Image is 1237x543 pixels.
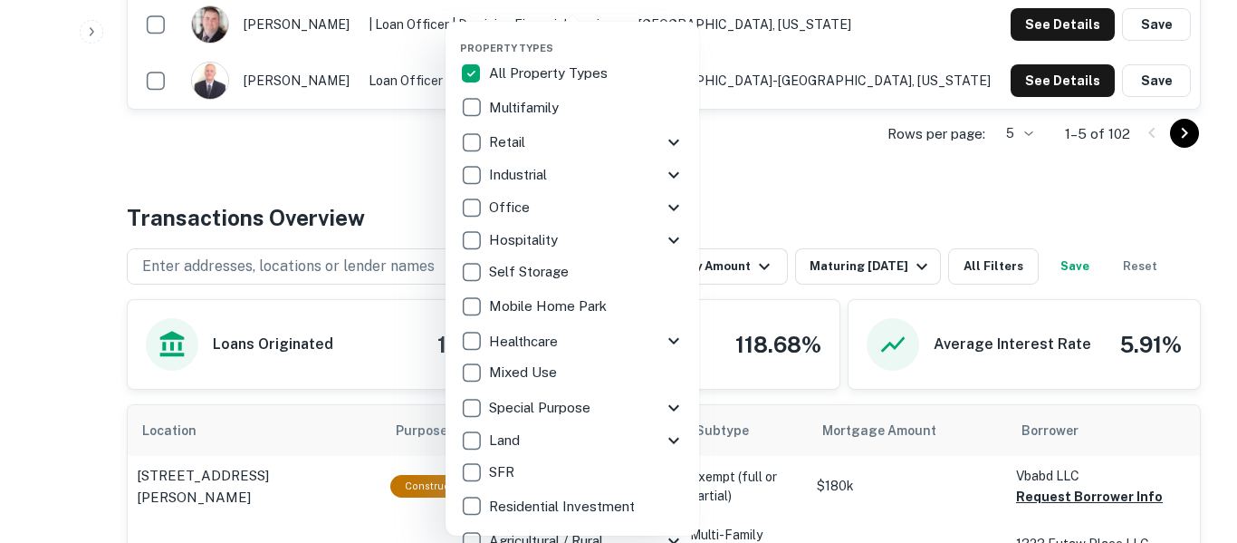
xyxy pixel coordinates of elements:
p: Retail [489,131,529,153]
div: Healthcare [460,325,685,357]
p: Multifamily [489,97,562,119]
div: Special Purpose [460,392,685,424]
iframe: Chat Widget [1146,398,1237,485]
p: Hospitality [489,229,561,251]
p: Industrial [489,164,551,186]
p: Office [489,197,533,218]
div: Office [460,191,685,224]
span: Property Types [460,43,553,53]
p: Special Purpose [489,397,594,419]
p: All Property Types [489,63,611,84]
p: SFR [489,461,518,483]
div: Retail [460,126,685,159]
p: Self Storage [489,261,572,283]
div: Industrial [460,159,685,191]
p: Mixed Use [489,362,561,383]
div: Land [460,424,685,457]
div: Hospitality [460,224,685,257]
p: Residential Investment [489,496,638,518]
p: Land [489,430,523,451]
p: Mobile Home Park [489,296,610,317]
p: Healthcare [489,331,561,353]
